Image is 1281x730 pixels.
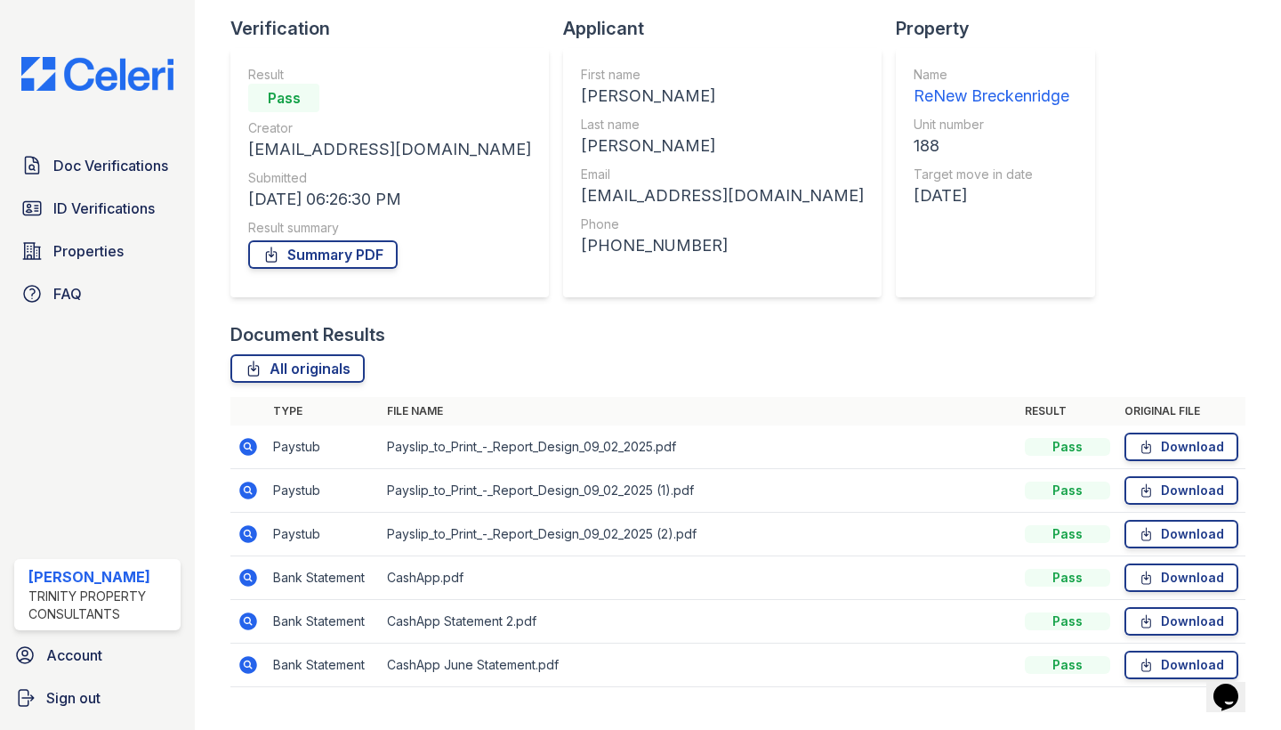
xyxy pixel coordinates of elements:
[1025,525,1110,543] div: Pass
[53,240,124,262] span: Properties
[581,134,864,158] div: [PERSON_NAME]
[230,322,385,347] div: Document Results
[1124,476,1238,505] a: Download
[896,16,1109,41] div: Property
[7,637,188,673] a: Account
[380,469,1018,513] td: Payslip_to_Print_-_Report_Design_09_02_2025 (1).pdf
[1124,433,1238,461] a: Download
[380,513,1018,556] td: Payslip_to_Print_-_Report_Design_09_02_2025 (2).pdf
[14,148,181,183] a: Doc Verifications
[1124,651,1238,679] a: Download
[914,84,1069,109] div: ReNew Breckenridge
[563,16,896,41] div: Applicant
[914,166,1069,183] div: Target move in date
[380,600,1018,644] td: CashApp Statement 2.pdf
[248,84,319,112] div: Pass
[230,354,365,383] a: All originals
[14,276,181,312] a: FAQ
[7,57,188,91] img: CE_Logo_Blue-a8612792a0a2168367f1c8372b55b34899dd931a85d93a1a3d3e32e68fde9ad4.png
[380,556,1018,600] td: CashApp.pdf
[53,155,168,176] span: Doc Verifications
[53,198,155,219] span: ID Verifications
[1025,438,1110,456] div: Pass
[1025,612,1110,630] div: Pass
[581,166,864,183] div: Email
[581,183,864,208] div: [EMAIL_ADDRESS][DOMAIN_NAME]
[914,134,1069,158] div: 188
[230,16,563,41] div: Verification
[581,215,864,233] div: Phone
[380,644,1018,687] td: CashApp June Statement.pdf
[46,645,102,666] span: Account
[1206,659,1263,712] iframe: chat widget
[1124,564,1238,592] a: Download
[914,116,1069,134] div: Unit number
[581,116,864,134] div: Last name
[1025,569,1110,587] div: Pass
[14,191,181,226] a: ID Verifications
[266,513,380,556] td: Paystub
[1124,520,1238,548] a: Download
[248,137,531,162] div: [EMAIL_ADDRESS][DOMAIN_NAME]
[248,169,531,187] div: Submitted
[581,233,864,258] div: [PHONE_NUMBER]
[380,426,1018,469] td: Payslip_to_Print_-_Report_Design_09_02_2025.pdf
[914,183,1069,208] div: [DATE]
[1018,397,1117,426] th: Result
[266,600,380,644] td: Bank Statement
[248,187,531,212] div: [DATE] 06:26:30 PM
[380,397,1018,426] th: File name
[248,119,531,137] div: Creator
[1117,397,1245,426] th: Original file
[266,644,380,687] td: Bank Statement
[266,397,380,426] th: Type
[248,66,531,84] div: Result
[1025,482,1110,499] div: Pass
[248,219,531,237] div: Result summary
[266,556,380,600] td: Bank Statement
[46,687,101,709] span: Sign out
[266,469,380,513] td: Paystub
[1124,607,1238,636] a: Download
[53,283,82,304] span: FAQ
[28,566,173,588] div: [PERSON_NAME]
[914,66,1069,109] a: Name ReNew Breckenridge
[581,84,864,109] div: [PERSON_NAME]
[266,426,380,469] td: Paystub
[581,66,864,84] div: First name
[14,233,181,269] a: Properties
[248,240,398,269] a: Summary PDF
[7,680,188,716] a: Sign out
[28,588,173,623] div: Trinity Property Consultants
[1025,656,1110,674] div: Pass
[914,66,1069,84] div: Name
